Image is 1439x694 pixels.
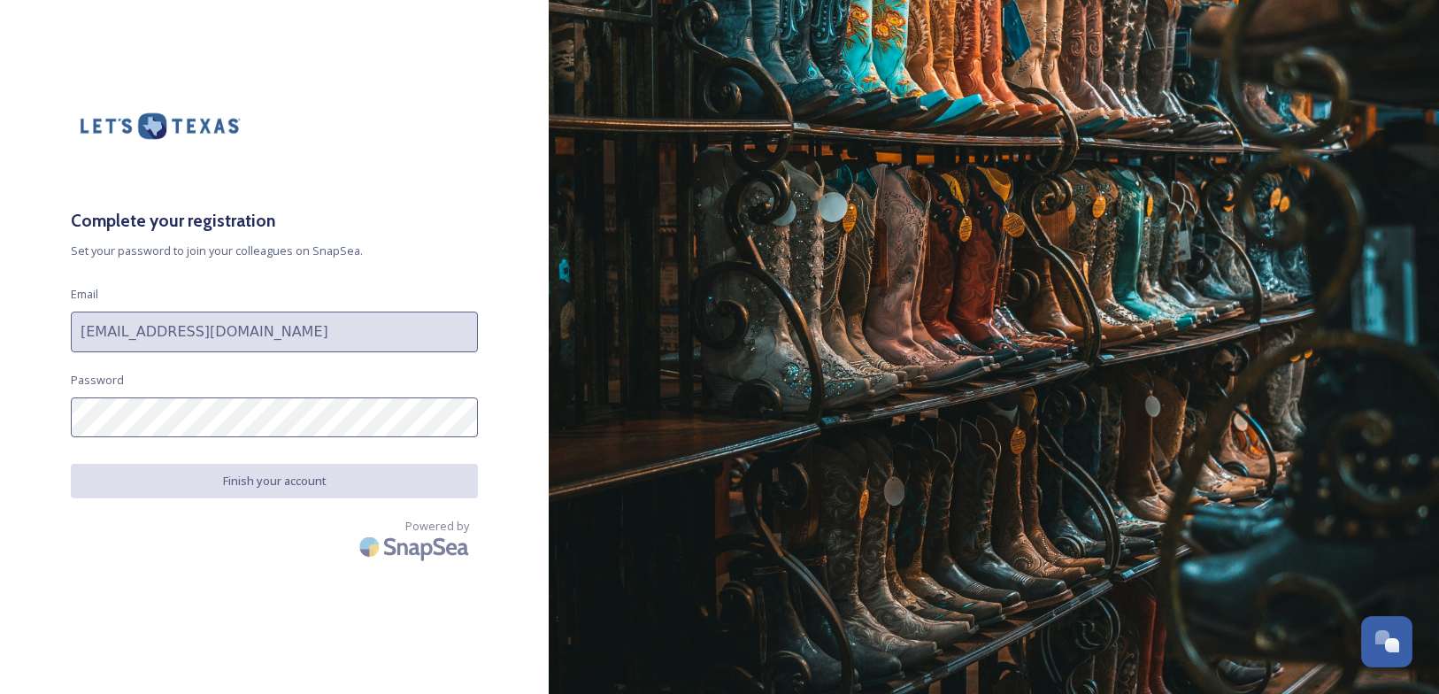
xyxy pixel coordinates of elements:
[71,464,478,498] button: Finish your account
[405,518,469,535] span: Powered by
[71,286,98,303] span: Email
[71,372,124,389] span: Password
[71,71,248,181] img: travel-tx.png
[354,526,478,567] img: SnapSea Logo
[71,243,478,259] span: Set your password to join your colleagues on SnapSea.
[71,208,478,234] h3: Complete your registration
[1361,616,1412,667] button: Open Chat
